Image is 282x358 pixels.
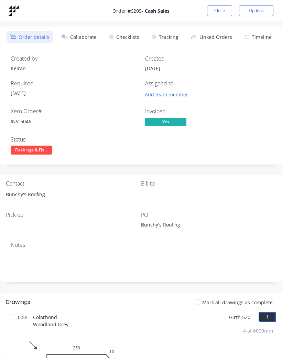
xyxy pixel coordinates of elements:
button: Flashings & Fix... [11,146,52,156]
span: Mark all drawings as complete [202,299,273,306]
button: Options [239,5,273,16]
div: Bill to [141,180,276,187]
div: Created [145,55,271,62]
span: Girth 520 [229,312,250,322]
strong: Cash Sales [145,8,170,14]
div: Keiran [11,65,137,72]
button: Linked Orders [187,31,236,43]
div: Bunchy's Roofing [6,190,141,212]
button: Tracking [148,31,183,43]
div: Bunchy's Roofing [6,190,141,199]
button: Add team member [145,89,192,99]
div: Bunchy's Roofing [141,221,227,231]
button: Add team member [141,89,192,99]
button: Close [207,5,232,16]
span: [DATE] [145,65,160,72]
div: Assigned to [145,80,271,87]
div: Created by [11,55,137,62]
span: Order # 6205 - [112,7,170,14]
span: Colorbond Woodland Grey [30,312,78,324]
button: 1 [259,312,276,322]
span: [DATE] [11,90,26,96]
div: 4 at 6000mm [243,327,273,334]
button: Checklists [105,31,143,43]
div: Invoiced [145,108,271,115]
div: Notes [11,242,271,248]
button: Collaborate [57,31,101,43]
button: Order details [6,31,54,43]
span: 0.55 [15,312,30,324]
div: Drawings [6,298,30,306]
div: Required [11,80,137,87]
div: Pick up [6,212,141,218]
span: Yes [145,118,186,126]
img: Factory [9,6,19,16]
div: INV-5046 [11,118,137,125]
span: Flashings & Fix... [11,146,52,154]
div: PO [141,212,276,218]
div: Contact [6,180,141,187]
button: Timeline [240,31,276,43]
div: Status [11,136,137,143]
div: Xero Order # [11,108,137,115]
